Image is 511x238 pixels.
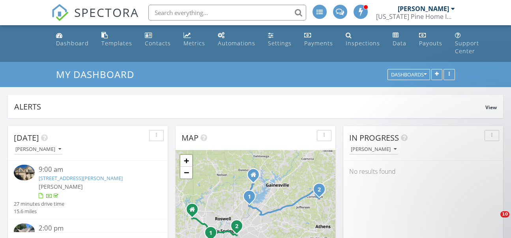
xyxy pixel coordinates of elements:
[182,132,198,143] span: Map
[249,196,254,201] div: 3750 Sweeting St , Cumming, GA 30041
[148,5,306,20] input: Search everything...
[51,11,139,27] a: SPECTORA
[349,132,399,143] span: In Progress
[416,28,445,51] a: Payouts
[268,39,292,47] div: Settings
[101,39,132,47] div: Templates
[39,183,83,190] span: [PERSON_NAME]
[14,101,485,112] div: Alerts
[351,147,397,152] div: [PERSON_NAME]
[218,39,255,47] div: Automations
[14,144,63,155] button: [PERSON_NAME]
[39,223,150,233] div: 2:00 pm
[14,132,39,143] span: [DATE]
[398,5,449,13] div: [PERSON_NAME]
[39,175,123,182] a: [STREET_ADDRESS][PERSON_NAME]
[180,28,208,51] a: Metrics
[393,39,406,47] div: Data
[53,28,92,51] a: Dashboard
[265,28,295,51] a: Settings
[346,39,380,47] div: Inspections
[389,28,410,51] a: Data
[180,167,192,178] a: Zoom out
[301,28,336,51] a: Payments
[349,144,398,155] button: [PERSON_NAME]
[142,28,174,51] a: Contacts
[15,147,61,152] div: [PERSON_NAME]
[391,72,427,78] div: Dashboards
[51,4,69,21] img: The Best Home Inspection Software - Spectora
[14,165,162,215] a: 9:00 am [STREET_ADDRESS][PERSON_NAME] [PERSON_NAME] 27 minutes drive time 15.6 miles
[39,165,150,175] div: 9:00 am
[419,39,442,47] div: Payouts
[455,39,479,55] div: Support Center
[14,200,64,208] div: 27 minutes drive time
[192,209,197,214] div: 3911 howard drive , Kennessaw GA 30152
[235,224,238,229] i: 2
[14,165,35,180] img: 9356852%2Fcover_photos%2F9jGXitpBgBhwgaZ10lrP%2Fsmall.jpg
[237,226,241,231] div: 3403 Spring Harbour Dr, Doraville, GA 30340
[74,4,139,20] span: SPECTORA
[183,39,205,47] div: Metrics
[343,161,503,182] div: No results found
[56,39,89,47] div: Dashboard
[452,28,482,59] a: Support Center
[500,211,509,218] span: 10
[318,187,321,193] i: 2
[253,175,258,179] div: 5435 Old Haven Ct, Cumming GA 30041
[387,69,430,80] button: Dashboards
[319,189,324,194] div: 445 Tuxedo Dr, Commerce, GA 30530
[376,13,455,20] div: Georgia Pine Home Inspections
[209,231,212,236] i: 1
[248,194,251,200] i: 1
[304,39,333,47] div: Payments
[485,104,497,111] span: View
[211,232,215,237] div: 5045 Ridgemont Walk 28, Atlanta, GA 30339
[145,39,171,47] div: Contacts
[343,28,383,51] a: Inspections
[215,28,258,51] a: Automations (Advanced)
[180,155,192,167] a: Zoom in
[98,28,135,51] a: Templates
[56,68,141,81] a: My Dashboard
[14,208,64,215] div: 15.6 miles
[484,211,503,230] iframe: Intercom live chat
